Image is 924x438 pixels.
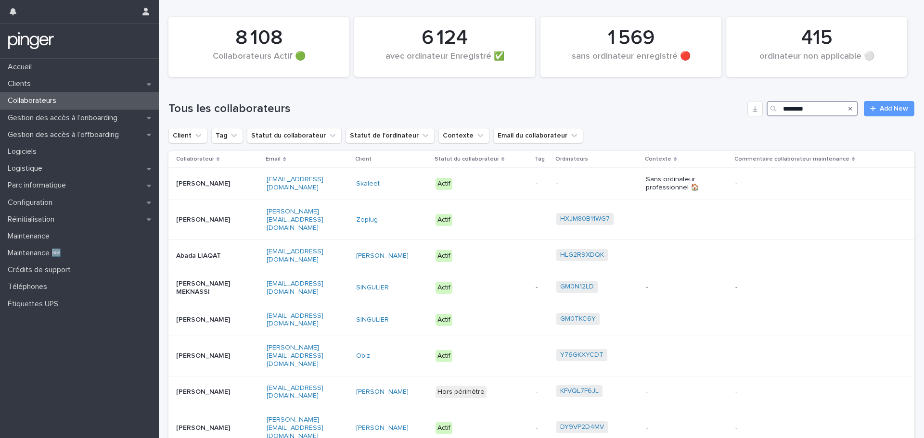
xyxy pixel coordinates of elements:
[168,128,207,143] button: Client
[734,154,849,164] p: Commentaire collaborateur maintenance
[646,352,706,360] p: -
[356,252,409,260] a: [PERSON_NAME]
[435,154,499,164] p: Statut du collaborateur
[267,208,323,231] a: [PERSON_NAME][EMAIL_ADDRESS][DOMAIN_NAME]
[176,388,236,396] p: [PERSON_NAME]
[266,154,281,164] p: Email
[4,282,55,291] p: Téléphones
[176,316,236,324] p: [PERSON_NAME]
[371,26,519,50] div: 6 124
[211,128,243,143] button: Tag
[176,252,236,260] p: Abada LIAQAT
[560,315,596,323] a: GM0TKC6Y
[168,272,914,304] tr: [PERSON_NAME] MEKNASSI[EMAIL_ADDRESS][DOMAIN_NAME]SINGULIER Actif-GM0N12LD --
[4,96,64,105] p: Collaborateurs
[646,316,706,324] p: -
[557,51,705,72] div: sans ordinateur enregistré 🔴
[4,249,69,258] p: Maintenance 🆕
[168,376,914,408] tr: [PERSON_NAME][EMAIL_ADDRESS][DOMAIN_NAME][PERSON_NAME] Hors périmètre-KFVQL7F6JL --
[536,252,549,260] p: -
[560,283,594,291] a: GM0N12LD
[267,280,323,295] a: [EMAIL_ADDRESS][DOMAIN_NAME]
[346,128,435,143] button: Statut de l'ordinateur
[436,282,452,294] div: Actif
[438,128,489,143] button: Contexte
[556,180,616,188] p: -
[356,284,389,292] a: SINGULIER
[8,31,54,50] img: mTgBEunGTSyRkCgitkcU
[168,168,914,200] tr: [PERSON_NAME][EMAIL_ADDRESS][DOMAIN_NAME]Skaleet Actif--Sans ordinateur professionnel 🏠-
[185,51,333,72] div: Collaborateurs Actif 🟢
[355,154,372,164] p: Client
[536,352,549,360] p: -
[743,26,891,50] div: 415
[4,130,127,139] p: Gestion des accès à l’offboarding
[371,51,519,72] div: avec ordinateur Enregistré ✅
[176,352,236,360] p: [PERSON_NAME]
[735,180,856,188] p: -
[4,198,60,207] p: Configuration
[880,105,908,112] span: Add New
[168,102,744,116] h1: Tous les collaborateurs
[646,252,706,260] p: -
[4,113,125,123] p: Gestion des accès à l’onboarding
[743,51,891,72] div: ordinateur non applicable ⚪
[493,128,583,143] button: Email du collaborateur
[168,200,914,239] tr: [PERSON_NAME][PERSON_NAME][EMAIL_ADDRESS][DOMAIN_NAME]Zeplug Actif-HXJM80B11WG7 --
[536,284,549,292] p: -
[436,422,452,434] div: Actif
[267,313,323,327] a: [EMAIL_ADDRESS][DOMAIN_NAME]
[267,385,323,400] a: [EMAIL_ADDRESS][DOMAIN_NAME]
[176,154,214,164] p: Collaborateur
[185,26,333,50] div: 8 108
[735,388,856,396] p: -
[436,350,452,362] div: Actif
[168,304,914,336] tr: [PERSON_NAME][EMAIL_ADDRESS][DOMAIN_NAME]SINGULIER Actif-GM0TKC6Y --
[4,79,38,88] p: Clients
[560,351,603,359] a: Y76GKXYCDT
[535,154,545,164] p: Tag
[436,178,452,190] div: Actif
[4,63,39,72] p: Accueil
[646,175,706,192] p: Sans ordinateur professionnel 🏠
[356,352,370,360] a: Obiz
[436,386,487,398] div: Hors périmètre
[536,216,549,224] p: -
[247,128,342,143] button: Statut du collaborateur
[735,424,856,432] p: -
[536,424,549,432] p: -
[356,388,409,396] a: [PERSON_NAME]
[436,314,452,326] div: Actif
[735,252,856,260] p: -
[356,180,380,188] a: Skaleet
[356,216,378,224] a: Zeplug
[436,250,452,262] div: Actif
[168,240,914,272] tr: Abada LIAQAT[EMAIL_ADDRESS][DOMAIN_NAME][PERSON_NAME] Actif-HLG2R9XDQK --
[555,154,588,164] p: Ordinateurs
[168,336,914,376] tr: [PERSON_NAME][PERSON_NAME][EMAIL_ADDRESS][DOMAIN_NAME]Obiz Actif-Y76GKXYCDT --
[267,248,323,263] a: [EMAIL_ADDRESS][DOMAIN_NAME]
[267,176,323,191] a: [EMAIL_ADDRESS][DOMAIN_NAME]
[560,387,599,395] a: KFVQL7F6JL
[646,424,706,432] p: -
[735,216,856,224] p: -
[735,352,856,360] p: -
[560,251,604,259] a: HLG2R9XDQK
[864,101,914,116] a: Add New
[646,284,706,292] p: -
[4,232,57,241] p: Maintenance
[176,280,236,296] p: [PERSON_NAME] MEKNASSI
[735,316,856,324] p: -
[735,284,856,292] p: -
[4,181,74,190] p: Parc informatique
[4,215,62,224] p: Réinitialisation
[4,147,44,156] p: Logiciels
[4,265,78,275] p: Crédits de support
[536,180,549,188] p: -
[4,164,50,173] p: Logistique
[4,300,66,309] p: Étiquettes UPS
[767,101,858,116] input: Search
[560,423,604,431] a: DY9VP2D4MV
[536,316,549,324] p: -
